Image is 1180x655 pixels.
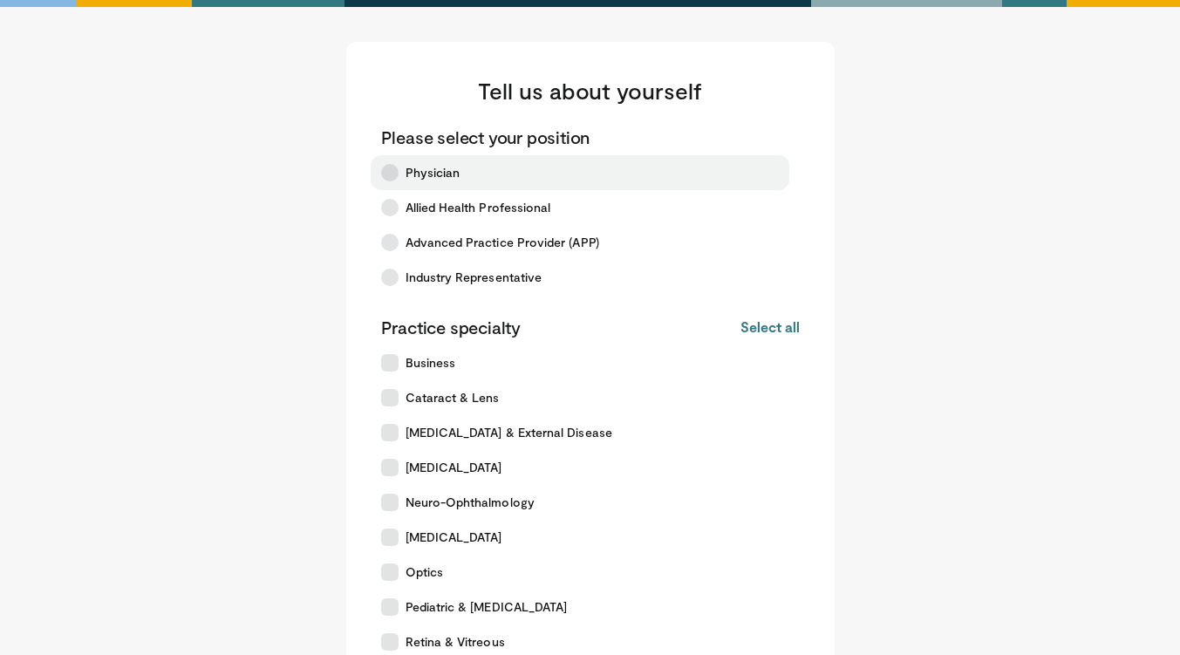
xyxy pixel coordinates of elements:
[406,598,568,616] span: Pediatric & [MEDICAL_DATA]
[406,269,542,286] span: Industry Representative
[406,563,443,581] span: Optics
[406,459,502,476] span: [MEDICAL_DATA]
[406,494,535,511] span: Neuro-Ophthalmology
[406,424,612,441] span: [MEDICAL_DATA] & External Disease
[406,354,456,372] span: Business
[406,234,599,251] span: Advanced Practice Provider (APP)
[406,389,500,406] span: Cataract & Lens
[381,77,800,105] h3: Tell us about yourself
[406,164,460,181] span: Physician
[381,126,590,148] p: Please select your position
[740,317,799,337] button: Select all
[406,529,502,546] span: [MEDICAL_DATA]
[406,199,551,216] span: Allied Health Professional
[406,633,505,651] span: Retina & Vitreous
[381,316,521,338] p: Practice specialty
